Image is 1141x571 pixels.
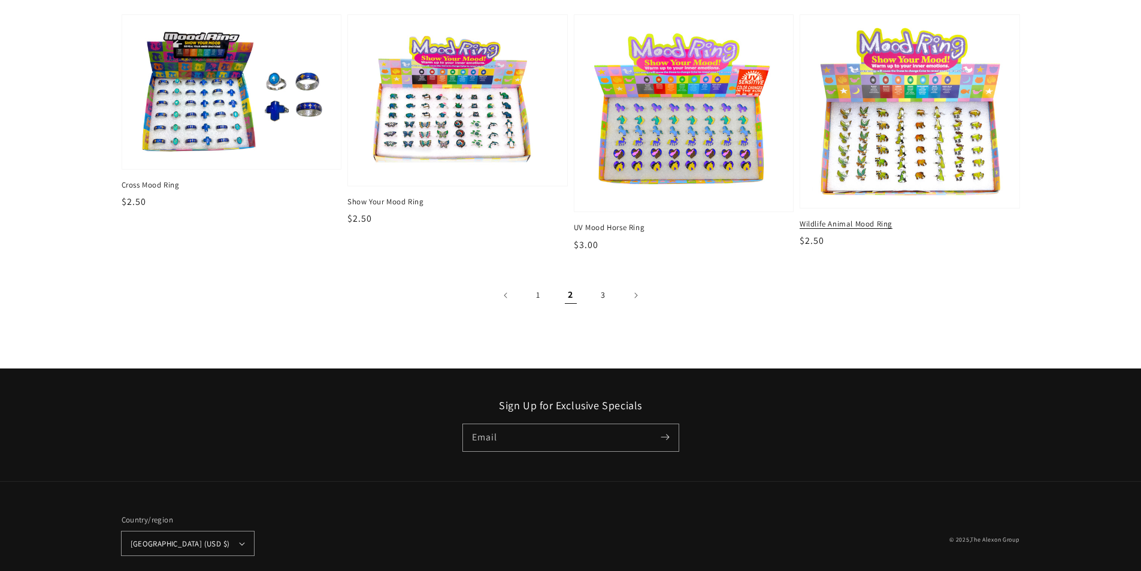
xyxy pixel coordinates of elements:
a: Cross Mood Ring Cross Mood Ring $2.50 [122,14,342,209]
span: UV Mood Horse Ring [574,222,794,233]
img: Wildlife Animal Mood Ring [809,25,1010,198]
a: Page 3 [590,282,616,309]
span: $3.00 [574,238,598,251]
small: © 2025, [949,536,1019,543]
button: [GEOGRAPHIC_DATA] (USD $) [122,531,254,555]
a: Previous page [493,282,519,309]
span: Cross Mood Ring [122,180,342,191]
span: Page 2 [558,282,584,309]
a: Show Your Mood Ring Show Your Mood Ring $2.50 [347,14,568,226]
span: $2.50 [800,234,824,247]
nav: Pagination [122,282,1020,309]
a: Page 1 [525,282,552,309]
a: Wildlife Animal Mood Ring Wildlife Animal Mood Ring $2.50 [800,14,1020,248]
img: UV Mood Horse Ring [586,27,782,200]
a: Next page [622,282,649,309]
span: $2.50 [347,212,372,225]
button: Subscribe [652,424,679,451]
span: Wildlife Animal Mood Ring [800,219,1020,229]
a: The Alexon Group [970,536,1019,543]
h2: Country/region [122,514,254,526]
a: UV Mood Horse Ring UV Mood Horse Ring $3.00 [574,14,794,252]
img: Show Your Mood Ring [360,27,555,173]
span: $2.50 [122,195,146,208]
img: Cross Mood Ring [134,27,329,157]
h2: Sign Up for Exclusive Specials [122,398,1020,412]
span: Show Your Mood Ring [347,197,568,207]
